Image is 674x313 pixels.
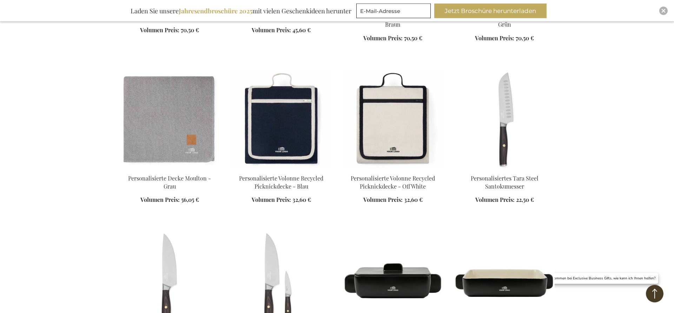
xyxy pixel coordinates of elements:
[343,166,443,172] a: Personalisierte Volonne Recycled Picknickdecke - Off White
[516,34,534,42] span: 70,50 €
[252,196,291,203] span: Volumen Preis:
[119,166,220,172] a: Personalisierte Decke Moulton - Grau
[516,196,534,203] span: 22,50 €
[128,175,211,190] a: Personalisierte Decke Moulton - Grau
[475,196,515,203] span: Volumen Preis:
[356,4,431,18] input: E-Mail-Adresse
[179,7,252,15] b: Jahresendbroschüre 2025
[404,34,422,42] span: 70,50 €
[661,9,666,13] img: Close
[231,70,331,169] img: Personalisierte Volonne Recycled Picknickdecke - Blau
[252,26,311,34] a: Volumen Preis: 45,60 €
[119,70,220,169] img: Personalisierte Decke Moulton - Grau
[454,166,555,172] a: Personalisiertes Tara Steel Santokumesser
[252,26,291,34] span: Volumen Preis:
[434,4,547,18] button: Jetzt Broschüre herunterladen
[181,26,199,34] span: 70,50 €
[471,175,538,190] a: Personalisiertes Tara Steel Santokumesser
[475,34,534,42] a: Volumen Preis: 70,50 €
[181,196,199,203] span: 56,05 €
[127,4,355,18] div: Laden Sie unsere mit vielen Geschenkideen herunter
[363,34,422,42] a: Volumen Preis: 70,50 €
[363,196,403,203] span: Volumen Preis:
[140,196,199,204] a: Volumen Preis: 56,05 €
[475,34,514,42] span: Volumen Preis:
[239,175,323,190] a: Personalisierte Volonne Recycled Picknickdecke - Blau
[292,26,311,34] span: 45,60 €
[252,196,311,204] a: Volumen Preis: 32,60 €
[404,196,423,203] span: 32,60 €
[231,166,331,172] a: Personalisierte Volonne Recycled Picknickdecke - Blau
[363,196,423,204] a: Volumen Preis: 32,60 €
[140,26,199,34] a: Volumen Preis: 70,50 €
[140,26,179,34] span: Volumen Preis:
[659,7,668,15] div: Close
[292,196,311,203] span: 32,60 €
[343,70,443,169] img: Personalisierte Volonne Recycled Picknickdecke - Off White
[454,70,555,169] img: Personalisiertes Tara Steel Santokumesser
[356,4,433,20] form: marketing offers and promotions
[140,196,180,203] span: Volumen Preis:
[351,175,435,190] a: Personalisierte Volonne Recycled Picknickdecke - Off White
[475,196,534,204] a: Volumen Preis: 22,50 €
[363,34,403,42] span: Volumen Preis:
